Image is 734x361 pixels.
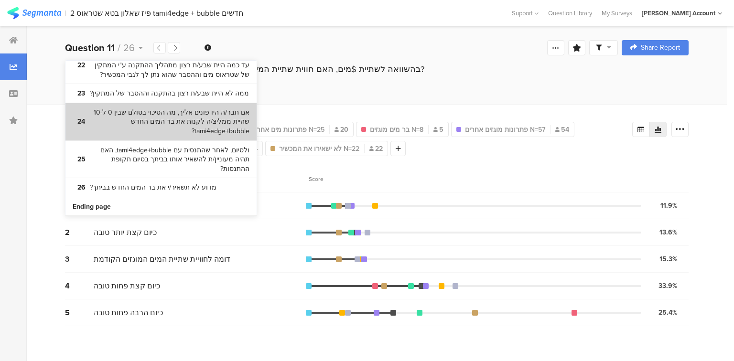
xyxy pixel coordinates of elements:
span: 54 [555,125,569,135]
span: לא ישאירו את המכשיר N=22 [279,144,359,154]
div: [PERSON_NAME] Account [642,9,715,18]
a: 24 אם חבר/ה היו פונים אליך, מה הסיכוי בסולם שבין 0 ל-10 שהיית ממליצ/ה לקנות את בר המים החדש tami4... [65,103,257,141]
span: פתרונות מים אחרים N=25 [251,125,324,135]
img: segmanta logo [7,7,61,19]
div: 15.3% [659,254,678,264]
div: בהשוואה לשתיית $מים, האם חווית שתיית המים המוגזים מבר המים החדש יותר טובה או פחות טובה? [65,63,689,75]
a: 23 ממה לא היית שבע/ת רצון בהתקנה וההסבר של המתקין? [65,84,257,103]
a: 22 התייחס/י לתהליך ההתקנה של בר המים החדש בביתך. עד כמה היית שבע/ת רצון מתהליך ההתקנה ע"י המתקין ... [65,46,257,84]
bdi: ממה לא היית שבע/ת רצון בהתקנה וההסבר של המתקין? [90,89,249,98]
span: כיום הרבה פחות טובה [94,307,163,318]
b: 22 [73,61,90,70]
div: | [65,8,66,19]
b: 24 [73,117,90,127]
a: Ending page [65,197,257,216]
bdi: התייחס/י לתהליך ההתקנה של בר המים החדש בביתך. עד כמה היית שבע/ת רצון מתהליך ההתקנה ע"י המתקין של ... [90,51,249,79]
div: 33.9% [658,281,678,291]
span: בר מים מוגזים N=8 [370,125,423,135]
span: 26 [123,41,135,55]
b: Question 11 [65,41,115,55]
div: 13.6% [659,227,678,237]
b: 23 [73,89,90,98]
div: 11.9% [660,201,678,211]
a: 26 מדוע לא תשאיר/י את בר המים החדש בביתך? [65,178,257,197]
b: Ending page [73,202,111,212]
span: כיום קצת יותר טובה [94,227,157,238]
span: 5 [433,125,443,135]
a: My Surveys [597,9,637,18]
bdi: מדוע לא תשאיר/י את בר המים החדש בביתך? [90,183,216,192]
a: Question Library [543,9,597,18]
div: Support [512,6,539,21]
div: Score [309,175,329,183]
div: 5 [65,307,94,318]
div: 25.4% [658,308,678,318]
span: 20 [335,125,348,135]
span: Share Report [641,44,680,51]
b: 25 [73,155,90,164]
div: 2 [65,227,94,238]
span: דומה לחוויית שתיית המים המוגזים הקודמת [94,254,230,265]
div: 2 פיז שאלון בטא שטראוס tami4edge + bubble חדשים [70,9,243,18]
bdi: ולסיום, לאחר שהתנסית עם tami4edge+bubble, האם תהיה מעוניין/ת להשאיר אותו בביתך בסיום תקופת ההתנסות? [90,146,249,174]
a: 25 ולסיום, לאחר שהתנסית עם tami4edge+bubble, האם תהיה מעוניין/ת להשאיר אותו בביתך בסיום תקופת ההת... [65,141,257,179]
div: 3 [65,254,94,265]
bdi: אם חבר/ה היו פונים אליך, מה הסיכוי בסולם שבין 0 ל-10 שהיית ממליצ/ה לקנות את בר המים החדש tami4edg... [90,108,249,136]
b: 26 [73,183,90,192]
span: פתרונות מוגזים אחרים N=57 [465,125,545,135]
span: / [118,41,120,55]
span: 22 [369,144,383,154]
span: כיום קצת פחות טובה [94,280,160,291]
div: 4 [65,280,94,291]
